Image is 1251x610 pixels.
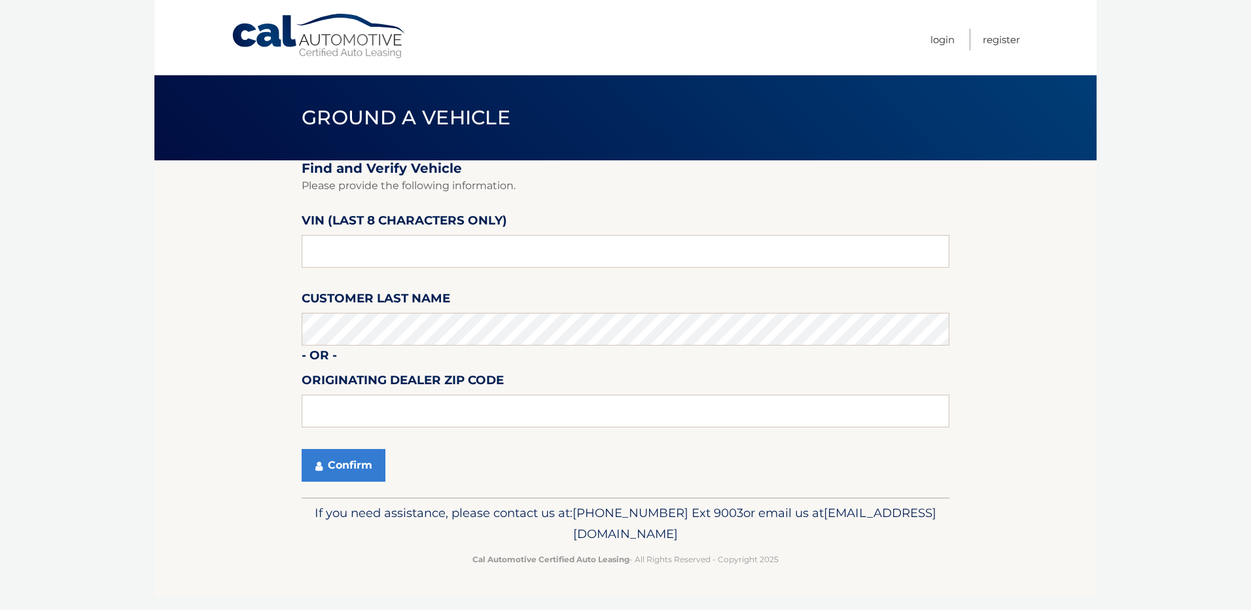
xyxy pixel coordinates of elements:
a: Cal Automotive [231,13,408,60]
label: VIN (last 8 characters only) [302,211,507,235]
span: [PHONE_NUMBER] Ext 9003 [573,505,743,520]
p: Please provide the following information. [302,177,949,195]
button: Confirm [302,449,385,482]
a: Login [930,29,955,50]
label: - or - [302,346,337,370]
h2: Find and Verify Vehicle [302,160,949,177]
p: If you need assistance, please contact us at: or email us at [310,503,941,545]
p: - All Rights Reserved - Copyright 2025 [310,552,941,566]
strong: Cal Automotive Certified Auto Leasing [472,554,629,564]
a: Register [983,29,1020,50]
label: Customer Last Name [302,289,450,313]
span: Ground a Vehicle [302,105,510,130]
label: Originating Dealer Zip Code [302,370,504,395]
